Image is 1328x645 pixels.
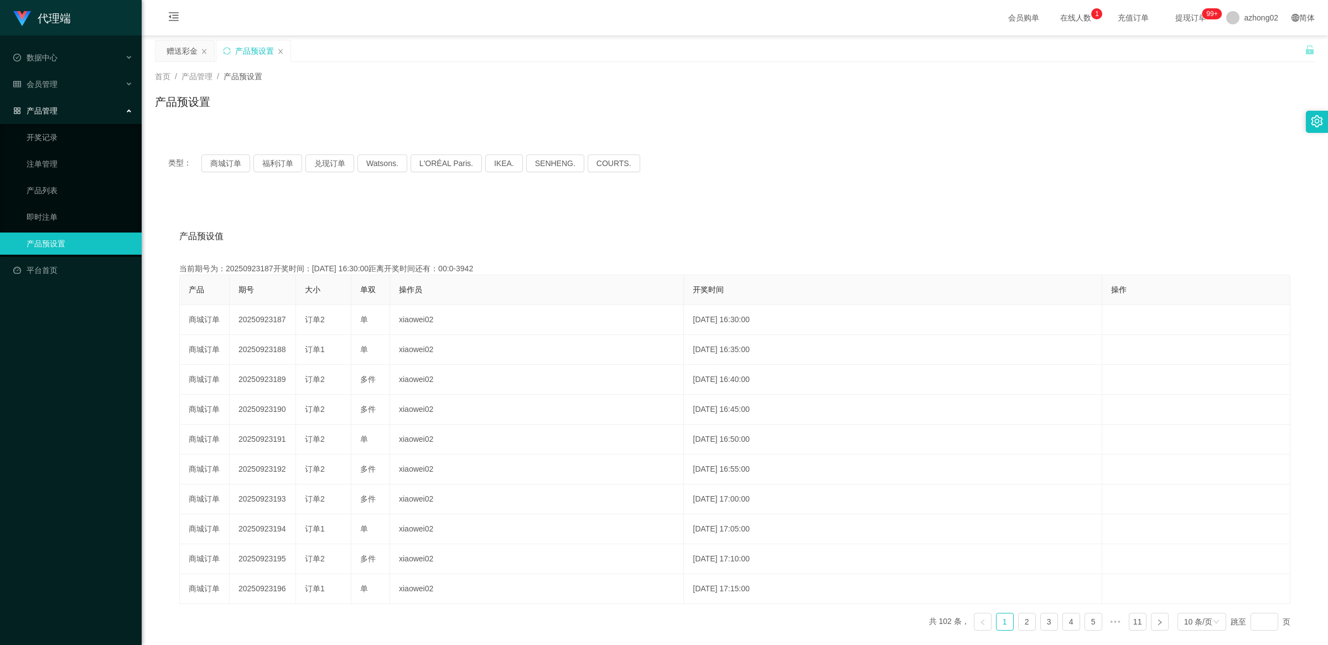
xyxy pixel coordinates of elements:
td: [DATE] 17:05:00 [684,514,1102,544]
a: 图标: dashboard平台首页 [13,259,133,281]
span: 多件 [360,465,376,473]
a: 即时注单 [27,206,133,228]
li: 5 [1085,613,1102,631]
button: Watsons. [357,154,407,172]
button: 福利订单 [253,154,302,172]
td: 20250923192 [230,455,296,484]
td: [DATE] 16:50:00 [684,425,1102,455]
a: 开奖记录 [27,126,133,148]
a: 产品预设置 [27,233,133,255]
a: 代理端 [13,13,71,22]
i: 图标: global [1291,14,1299,22]
span: 充值订单 [1112,14,1154,22]
span: 单 [360,345,368,354]
td: 商城订单 [180,395,230,425]
i: 图标: menu-fold [155,1,193,36]
span: 订单2 [305,405,325,414]
i: 图标: table [13,80,21,88]
td: [DATE] 17:15:00 [684,574,1102,604]
a: 11 [1129,613,1146,630]
li: 3 [1040,613,1058,631]
li: 1 [996,613,1014,631]
td: 20250923195 [230,544,296,574]
td: 20250923194 [230,514,296,544]
td: xiaowei02 [390,395,684,425]
span: / [217,72,219,81]
li: 共 102 条， [929,613,969,631]
span: 多件 [360,554,376,563]
span: 订单2 [305,554,325,563]
td: [DATE] 17:00:00 [684,484,1102,514]
td: [DATE] 16:55:00 [684,455,1102,484]
button: SENHENG. [526,154,584,172]
td: 20250923190 [230,395,296,425]
a: 1 [997,613,1013,630]
td: xiaowei02 [390,365,684,395]
i: 图标: close [201,48,207,55]
button: 商城订单 [201,154,250,172]
td: 20250923193 [230,484,296,514]
span: 会员管理 [13,80,58,89]
sup: 1198 [1202,8,1222,19]
td: xiaowei02 [390,484,684,514]
span: 产品 [189,285,204,294]
button: COURTS. [588,154,640,172]
span: 首页 [155,72,170,81]
span: 产品预设置 [224,72,262,81]
div: 产品预设置 [235,40,274,61]
span: 单 [360,524,368,533]
span: 大小 [305,285,320,294]
a: 3 [1041,613,1057,630]
li: 上一页 [974,613,992,631]
span: 单双 [360,285,376,294]
td: [DATE] 16:40:00 [684,365,1102,395]
i: 图标: check-circle-o [13,54,21,61]
td: xiaowei02 [390,335,684,365]
a: 注单管理 [27,153,133,175]
td: xiaowei02 [390,574,684,604]
td: 商城订单 [180,425,230,455]
td: 商城订单 [180,514,230,544]
i: 图标: sync [223,47,231,55]
h1: 代理端 [38,1,71,36]
span: 单 [360,315,368,324]
span: 订单2 [305,465,325,473]
li: 11 [1129,613,1147,631]
img: logo.9652507e.png [13,11,31,27]
h1: 产品预设置 [155,94,210,110]
td: 20250923188 [230,335,296,365]
span: 提现订单 [1170,14,1212,22]
i: 图标: unlock [1305,45,1315,55]
span: 多件 [360,494,376,503]
span: 订单2 [305,315,325,324]
span: 订单2 [305,435,325,443]
span: 开奖时间 [693,285,724,294]
div: 跳至 页 [1231,613,1290,631]
span: 数据中心 [13,53,58,62]
div: 赠送彩金 [167,40,198,61]
td: xiaowei02 [390,514,684,544]
span: 产品管理 [13,106,58,115]
td: [DATE] 16:30:00 [684,305,1102,335]
p: 1 [1095,8,1099,19]
td: 商城订单 [180,484,230,514]
div: 10 条/页 [1184,613,1212,630]
span: 订单1 [305,345,325,354]
td: 商城订单 [180,455,230,484]
td: xiaowei02 [390,544,684,574]
span: ••• [1107,613,1124,631]
span: 操作 [1111,285,1127,294]
span: 订单1 [305,524,325,533]
span: 类型： [168,154,201,172]
span: 多件 [360,405,376,414]
td: xiaowei02 [390,425,684,455]
span: 在线人数 [1055,14,1097,22]
li: 2 [1018,613,1036,631]
span: 操作员 [399,285,422,294]
span: 多件 [360,375,376,384]
td: xiaowei02 [390,455,684,484]
td: 20250923196 [230,574,296,604]
span: / [175,72,177,81]
li: 4 [1062,613,1080,631]
a: 产品列表 [27,179,133,202]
